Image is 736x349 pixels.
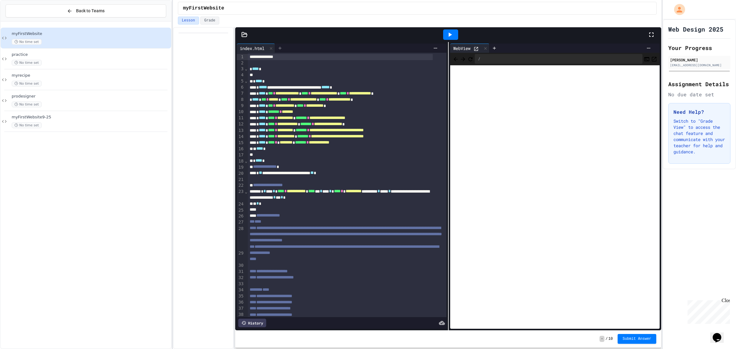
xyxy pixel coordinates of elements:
div: 8 [237,97,244,103]
div: [PERSON_NAME] [670,57,729,63]
div: 36 [237,299,244,305]
h1: Web Design 2025 [668,25,723,33]
div: 3 [237,66,244,72]
span: Fold line [244,79,247,83]
span: Submit Answer [623,336,651,341]
div: / [475,54,642,64]
button: Submit Answer [618,334,656,344]
div: 10 [237,109,244,115]
div: 20 [237,171,244,177]
div: [EMAIL_ADDRESS][DOMAIN_NAME] [670,63,729,67]
div: 7 [237,90,244,97]
span: Fold line [244,66,247,71]
iframe: chat widget [710,324,730,343]
div: 31 [237,269,244,275]
div: 17 [237,152,244,158]
span: / [606,336,608,341]
span: No time set [12,39,42,45]
span: myFirstWebsite [183,5,224,12]
div: WebView [450,44,489,53]
iframe: chat widget [685,298,730,324]
span: Back [453,55,459,63]
h2: Assignment Details [668,80,730,88]
div: 35 [237,293,244,299]
div: 21 [237,177,244,183]
button: Back to Teams [6,4,166,17]
div: 23 [237,189,244,201]
div: 24 [237,201,244,207]
div: 19 [237,164,244,171]
span: Fold line [244,189,247,194]
button: Lesson [178,17,199,25]
div: 4 [237,72,244,78]
span: myFirstWebsite9-25 [12,115,170,120]
span: - [600,336,604,342]
div: 22 [237,182,244,189]
div: index.html [237,44,275,53]
span: prodesigner [12,94,170,99]
div: My Account [668,2,687,17]
span: myrecipe [12,73,170,78]
button: Console [644,55,650,63]
p: Switch to "Grade View" to access the chat feature and communicate with your teacher for help and ... [673,118,725,155]
div: 6 [237,84,244,90]
span: Forward [460,55,466,63]
div: 15 [237,140,244,146]
div: 13 [237,128,244,134]
div: 18 [237,158,244,164]
div: 38 [237,312,244,318]
div: 30 [237,263,244,269]
div: 26 [237,213,244,219]
div: 5 [237,78,244,84]
div: WebView [450,45,473,52]
div: History [238,319,266,327]
div: 9 [237,103,244,109]
div: 27 [237,219,244,225]
div: 1 [237,54,244,60]
div: 12 [237,121,244,127]
h2: Your Progress [668,44,730,52]
button: Refresh [467,55,473,63]
div: 28 [237,226,244,250]
div: 14 [237,134,244,140]
div: 16 [237,146,244,152]
span: No time set [12,81,42,86]
div: 11 [237,115,244,121]
span: myFirstWebsite [12,31,170,36]
div: 29 [237,250,244,263]
h3: Need Help? [673,108,725,116]
span: 10 [608,336,613,341]
div: 37 [237,305,244,312]
iframe: Web Preview [450,65,660,329]
div: Chat with us now!Close [2,2,42,39]
div: 34 [237,287,244,293]
span: Back to Teams [76,8,105,14]
div: 25 [237,207,244,213]
div: 32 [237,275,244,281]
span: No time set [12,60,42,66]
button: Grade [200,17,219,25]
span: practice [12,52,170,57]
div: No due date set [668,91,730,98]
span: No time set [12,122,42,128]
div: 33 [237,281,244,287]
span: Fold line [244,159,247,163]
div: 2 [237,60,244,66]
button: Open in new tab [651,55,657,63]
div: index.html [237,45,267,52]
span: No time set [12,102,42,107]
